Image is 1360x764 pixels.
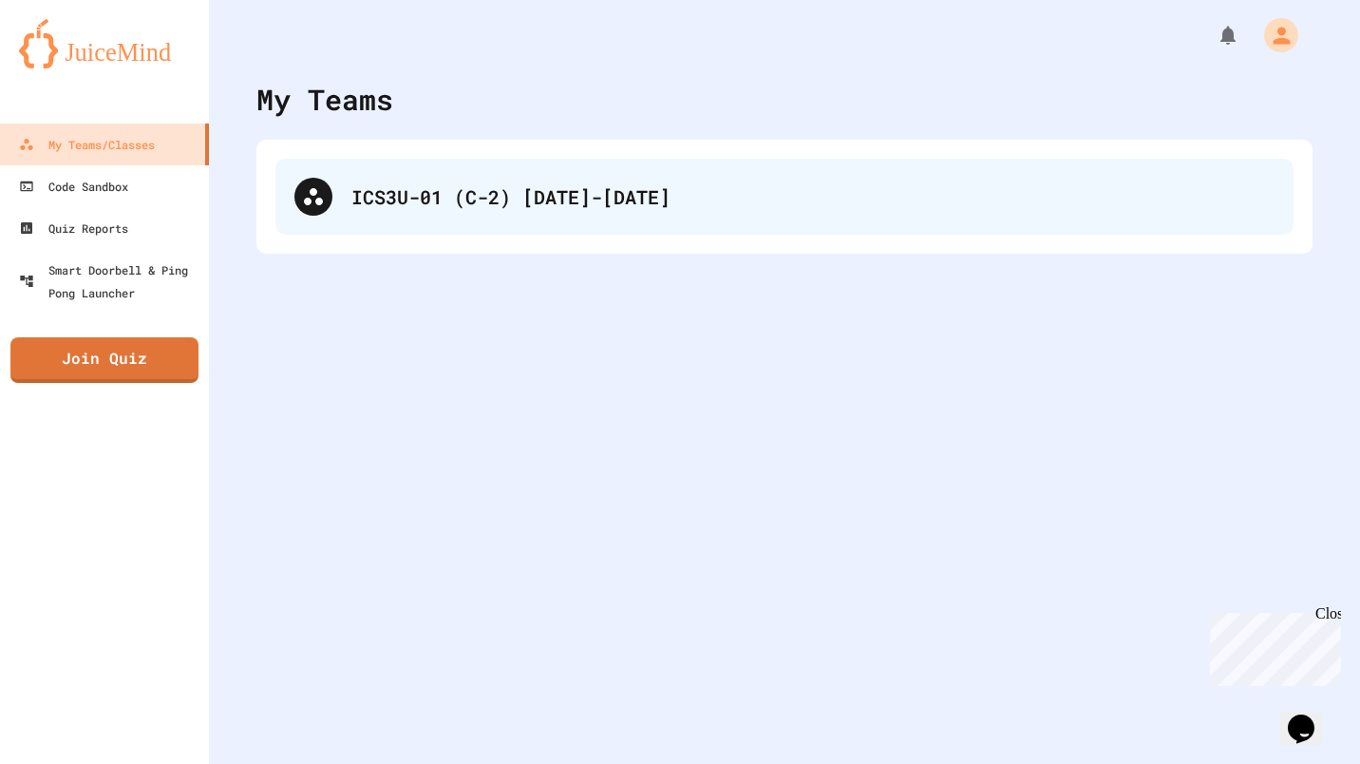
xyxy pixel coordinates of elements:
div: My Teams/Classes [19,133,155,156]
div: ICS3U-01 (C-2) [DATE]-[DATE] [351,182,1275,211]
div: Smart Doorbell & Ping Pong Launcher [19,258,201,304]
div: Code Sandbox [19,175,128,198]
div: My Notifications [1181,19,1244,51]
div: My Teams [256,78,393,121]
div: Quiz Reports [19,217,128,239]
img: logo-orange.svg [19,19,190,68]
iframe: chat widget [1202,605,1341,686]
a: Join Quiz [10,337,198,383]
div: Chat with us now!Close [8,8,131,121]
div: My Account [1244,13,1303,57]
div: ICS3U-01 (C-2) [DATE]-[DATE] [275,159,1294,235]
iframe: chat widget [1280,688,1341,745]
